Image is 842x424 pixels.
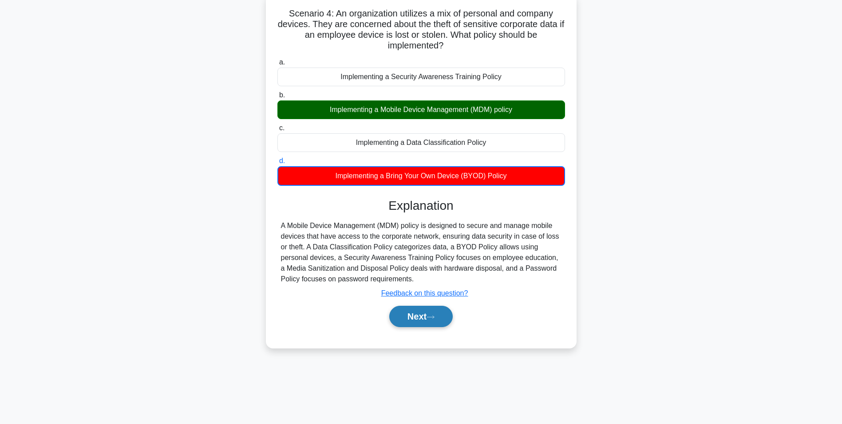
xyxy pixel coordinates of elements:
div: Implementing a Data Classification Policy [277,133,565,152]
div: Implementing a Security Awareness Training Policy [277,68,565,86]
div: A Mobile Device Management (MDM) policy is designed to secure and manage mobile devices that have... [281,220,561,284]
div: Implementing a Mobile Device Management (MDM) policy [277,100,565,119]
a: Feedback on this question? [381,289,468,297]
h3: Explanation [283,198,560,213]
span: a. [279,58,285,66]
span: c. [279,124,285,132]
span: b. [279,91,285,99]
button: Next [389,306,453,327]
div: Implementing a Bring Your Own Device (BYOD) Policy [277,166,565,186]
span: d. [279,157,285,164]
h5: Scenario 4: An organization utilizes a mix of personal and company devices. They are concerned ab... [277,8,566,52]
